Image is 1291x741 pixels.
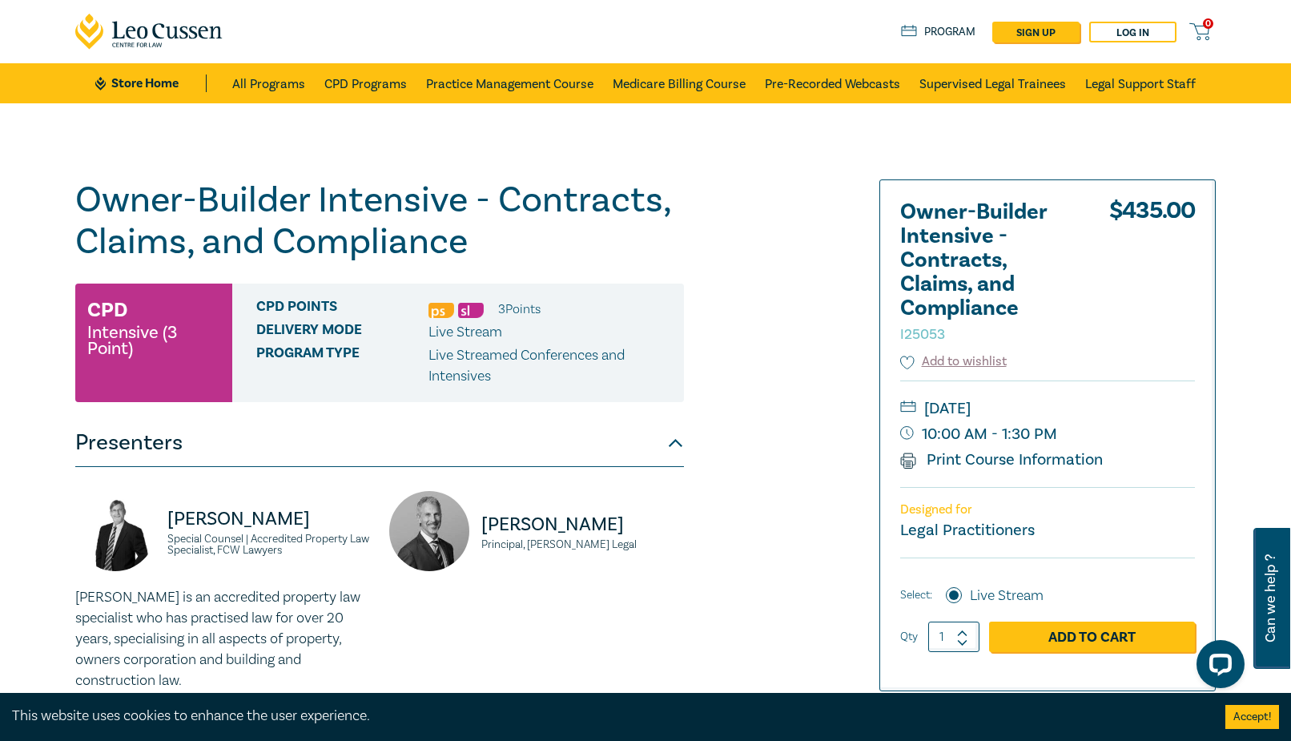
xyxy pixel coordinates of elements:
div: $ 435.00 [1109,200,1195,352]
input: 1 [928,622,979,652]
small: Legal Practitioners [900,520,1035,541]
a: Legal Support Staff [1085,63,1196,103]
small: Principal, [PERSON_NAME] Legal [481,539,684,550]
small: I25053 [900,325,945,344]
p: Live Streamed Conferences and Intensives [428,345,672,387]
li: 3 Point s [498,299,541,320]
small: [DATE] [900,396,1195,421]
div: This website uses cookies to enhance the user experience. [12,706,1201,727]
a: Add to Cart [989,622,1195,652]
a: Practice Management Course [426,63,593,103]
a: Supervised Legal Trainees [919,63,1066,103]
span: Program type [256,345,428,387]
small: 10:00 AM - 1:30 PM [900,421,1195,447]
a: Store Home [95,75,207,92]
img: https://s3.ap-southeast-2.amazonaws.com/leo-cussen-store-production-content/Contacts/David%20McKe... [75,491,155,571]
a: Pre-Recorded Webcasts [765,63,900,103]
img: Professional Skills [428,303,454,318]
span: Live Stream [428,323,502,341]
a: CPD Programs [324,63,407,103]
img: Substantive Law [458,303,484,318]
p: [PERSON_NAME] [481,512,684,538]
p: Designed for [900,502,1195,517]
h2: Owner-Builder Intensive - Contracts, Claims, and Compliance [900,200,1076,344]
button: Accept cookies [1225,705,1279,729]
span: Select: [900,586,932,604]
span: CPD Points [256,299,428,320]
a: Medicare Billing Course [613,63,746,103]
button: Add to wishlist [900,352,1007,371]
a: Program [901,23,975,41]
h1: Owner-Builder Intensive - Contracts, Claims, and Compliance [75,179,684,263]
a: Log in [1089,22,1176,42]
small: Intensive (3 Point) [87,324,220,356]
button: Presenters [75,419,684,467]
p: [PERSON_NAME] is an accredited property law specialist who has practised law for over 20 years, s... [75,587,370,691]
span: 0 [1203,18,1213,29]
p: [PERSON_NAME] [167,506,370,532]
a: sign up [992,22,1080,42]
a: Print Course Information [900,449,1103,470]
iframe: LiveChat chat widget [1184,634,1251,701]
label: Qty [900,628,918,646]
label: Live Stream [970,586,1044,606]
img: https://s3.ap-southeast-2.amazonaws.com/leo-cussen-store-production-content/Contacts/David%20Fair... [389,491,469,571]
span: Delivery Mode [256,322,428,343]
small: Special Counsel | Accredited Property Law Specialist, FCW Lawyers [167,534,370,556]
span: Can we help ? [1263,538,1278,659]
h3: CPD [87,296,127,324]
a: All Programs [232,63,305,103]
